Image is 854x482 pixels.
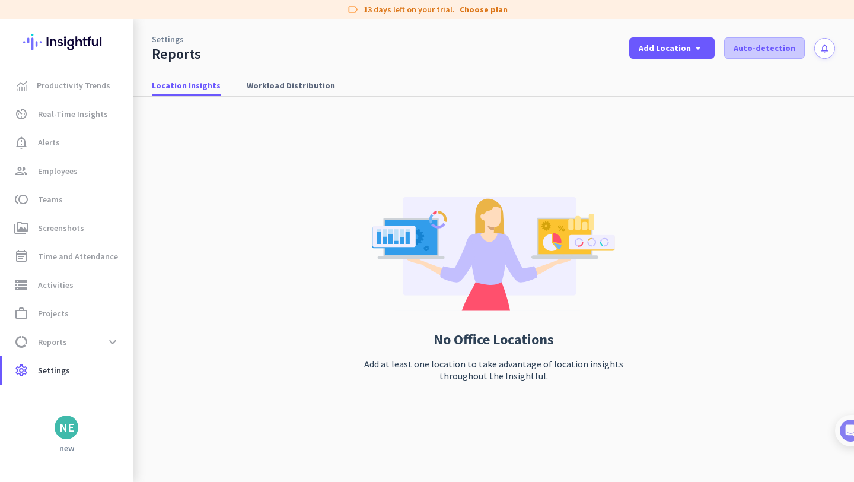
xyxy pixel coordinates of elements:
h1: No Office Locations [434,330,554,348]
p: Add at least one location to take advantage of location insights throughout the Insightful. [353,358,633,382]
div: Reports [152,45,201,63]
span: Real-Time Insights [38,107,108,121]
img: menu-item [17,80,27,91]
i: av_timer [14,107,28,121]
button: notifications [814,38,835,59]
span: Reports [38,335,67,349]
a: work_outlineProjects [2,299,133,328]
span: Productivity Trends [37,78,110,93]
i: event_note [14,249,28,264]
a: settingsSettings [2,356,133,385]
button: Add Locationarrow_drop_down [629,37,715,59]
a: data_usageReportsexpand_more [2,328,133,356]
i: toll [14,192,28,207]
span: Employees [38,164,78,178]
a: notification_importantAlerts [2,128,133,157]
a: Settings [152,33,184,45]
i: notification_important [14,135,28,150]
span: Screenshots [38,221,84,235]
a: perm_mediaScreenshots [2,214,133,242]
span: Activities [38,278,74,292]
span: Location Insights [152,80,221,91]
span: Workload Distribution [247,80,335,91]
i: data_usage [14,335,28,349]
button: Auto-detection [724,37,805,59]
span: Settings [38,363,70,378]
a: tollTeams [2,185,133,214]
div: NE [59,421,74,433]
span: Time and Attendance [38,249,118,264]
span: Alerts [38,135,60,150]
i: label [347,4,359,15]
a: storageActivities [2,271,133,299]
img: No locations data [371,197,616,311]
i: notifications [820,43,830,53]
button: expand_more [102,331,123,353]
a: event_noteTime and Attendance [2,242,133,271]
i: storage [14,278,28,292]
a: menu-itemProductivity Trends [2,71,133,100]
span: Add Location [639,42,691,54]
i: arrow_drop_down [691,41,705,55]
i: perm_media [14,221,28,235]
i: settings [14,363,28,378]
span: Teams [38,192,63,207]
img: Insightful logo [23,19,110,65]
a: av_timerReal-Time Insights [2,100,133,128]
i: group [14,164,28,178]
a: Choose plan [460,4,508,15]
i: work_outline [14,306,28,321]
span: Auto-detection [734,42,795,54]
span: Projects [38,306,69,321]
a: groupEmployees [2,157,133,185]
